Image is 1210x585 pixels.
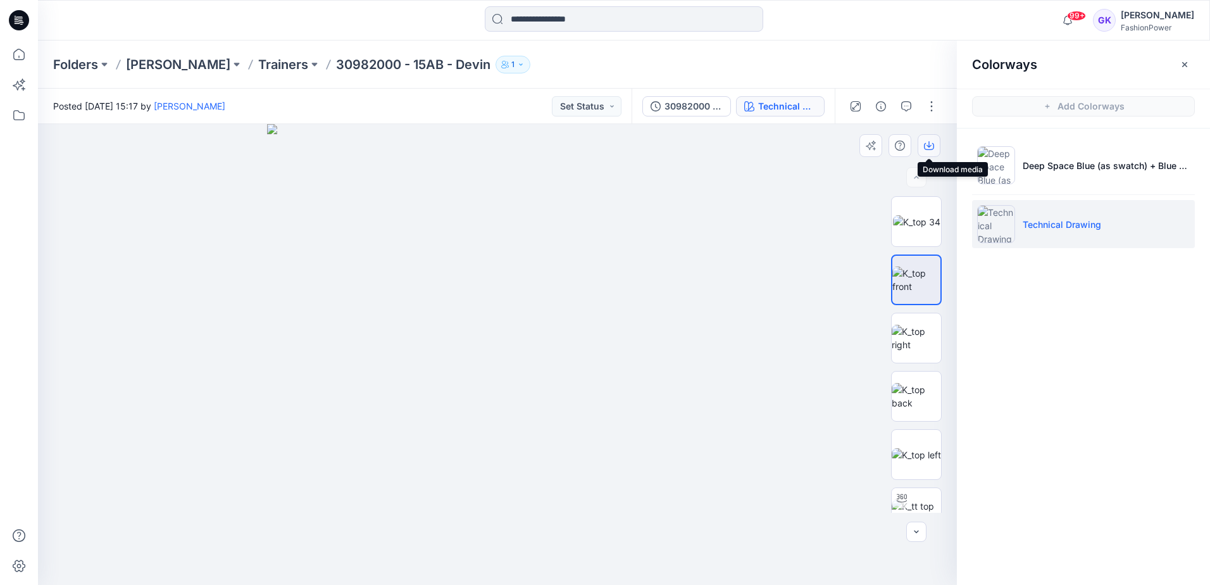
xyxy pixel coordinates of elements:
[267,124,728,585] img: eyJhbGciOiJIUzI1NiIsImtpZCI6IjAiLCJzbHQiOiJzZXMiLCJ0eXAiOiJKV1QifQ.eyJkYXRhIjp7InR5cGUiOiJzdG9yYW...
[1023,159,1190,172] p: Deep Space Blue (as swatch) + Blue Dune (as swatch)
[511,58,515,72] p: 1
[154,101,225,111] a: [PERSON_NAME]
[1093,9,1116,32] div: GK
[126,56,230,73] a: [PERSON_NAME]
[1121,23,1194,32] div: FashionPower
[1067,11,1086,21] span: 99+
[977,146,1015,184] img: Deep Space Blue (as swatch) + Blue Dune (as swatch)
[892,448,941,462] img: K_top left
[758,99,816,113] div: Technical Drawing
[496,56,530,73] button: 1
[642,96,731,116] button: 30982000 - 15AB - Devin
[972,57,1037,72] h2: Colorways
[336,56,490,73] p: 30982000 - 15AB - Devin
[53,56,98,73] a: Folders
[871,96,891,116] button: Details
[893,215,940,229] img: K_top 34
[892,500,941,526] img: K_tt top 2
[892,383,941,410] img: K_top back
[664,99,723,113] div: 30982000 - 15AB - Devin
[1121,8,1194,23] div: [PERSON_NAME]
[53,99,225,113] span: Posted [DATE] 15:17 by
[736,96,825,116] button: Technical Drawing
[892,267,940,293] img: K_top front
[1023,218,1101,231] p: Technical Drawing
[892,325,941,351] img: K_top right
[258,56,308,73] a: Trainers
[977,205,1015,243] img: Technical Drawing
